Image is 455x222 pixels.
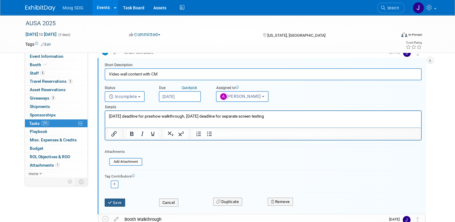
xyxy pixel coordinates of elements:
span: Booth [30,62,48,67]
a: Asset Reservations [25,86,88,94]
button: Bold [127,130,137,138]
span: 1 [55,163,60,167]
span: [US_STATE], [GEOGRAPHIC_DATA] [267,33,325,38]
span: Event Information [30,54,63,59]
span: to [38,32,44,37]
div: Short Description [105,63,422,68]
button: Committed [127,32,163,38]
span: [DATE] [389,217,403,221]
span: 5 [40,71,45,75]
img: ExhibitDay [25,5,55,11]
button: Duplicate [213,198,242,206]
span: 29% [41,121,49,125]
span: Budget [30,146,43,151]
span: ROI, Objectives & ROO [30,154,70,159]
span: Playbook [30,129,47,134]
button: Numbered list [194,130,204,138]
button: Underline [148,130,158,138]
span: Travel Reservations [30,79,72,84]
span: Giveaways [30,96,55,100]
button: Remove [268,198,293,206]
span: [DATE] [DATE] [25,32,57,37]
img: Format-Inperson.png [401,32,407,37]
a: Search [377,3,405,13]
span: Sponsorships [30,113,56,117]
button: Subscript [165,130,176,138]
span: Asset Reservations [30,87,66,92]
input: Due Date [159,91,201,102]
a: Shipments [25,103,88,111]
a: more [25,170,88,178]
span: 3 [51,96,55,100]
div: Event Format [364,31,422,40]
button: Insert/edit link [109,130,119,138]
button: Superscript [176,130,186,138]
a: Giveaways3 [25,94,88,102]
span: Incomplete [109,94,137,99]
div: AUSA 2025 [23,18,389,29]
a: Event Information [25,52,88,60]
img: Jaclyn Roberts [413,2,424,14]
a: ROI, Objectives & ROO [25,153,88,161]
a: edit [111,217,121,222]
td: Tags [25,41,51,47]
span: Moog SDG [63,5,83,10]
button: Italic [137,130,147,138]
span: Search [385,6,399,10]
i: Booth reservation complete [44,63,47,66]
span: Misc. Expenses & Credits [30,137,77,142]
button: Save [105,199,125,207]
i: Quick [182,86,190,90]
span: (3 days) [58,33,70,37]
a: Playbook [25,128,88,136]
a: Booth [25,61,88,69]
span: Staff [30,71,45,76]
div: Details [105,102,422,110]
span: Tasks [29,121,49,126]
a: Travel Reservations3 [25,77,88,85]
span: [PERSON_NAME] [220,94,261,99]
span: 3 [68,79,72,84]
div: In-Person [408,32,422,37]
input: Name of task or a short description [105,68,422,80]
button: Incomplete [105,91,145,102]
div: Attachments [105,149,142,154]
a: Budget [25,144,88,153]
td: Personalize Event Tab Strip [65,178,75,186]
div: Event Rating [406,41,422,44]
div: Tag Contributors [105,173,422,179]
a: Edit [41,42,51,47]
button: Bullet list [204,130,214,138]
a: Staff5 [25,69,88,77]
div: Due [159,85,207,91]
button: Cancel [159,199,178,207]
a: Misc. Expenses & Credits [25,136,88,144]
a: Attachments1 [25,161,88,169]
a: Quickpick [180,85,198,90]
a: Tasks29% [25,119,88,128]
a: Sponsorships [25,111,88,119]
i: Move task [417,50,420,56]
div: Assigned to [216,85,288,91]
div: Status [105,85,150,91]
span: Shipments [30,104,50,109]
button: [PERSON_NAME] [216,91,269,102]
td: Toggle Event Tabs [75,178,88,186]
span: Attachments [30,163,60,168]
span: more [29,171,38,176]
iframe: Rich Text Area [105,111,421,128]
